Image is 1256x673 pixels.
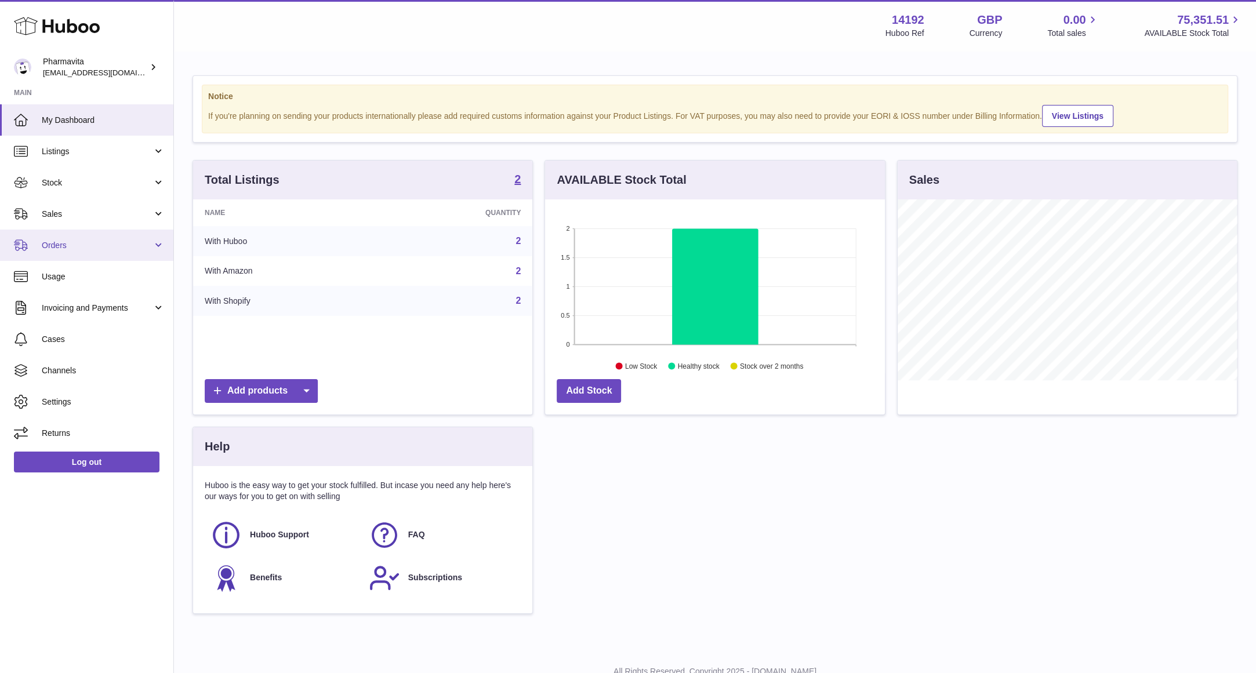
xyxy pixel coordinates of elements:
span: FAQ [408,529,425,540]
span: Channels [42,365,165,376]
span: Cases [42,334,165,345]
text: 2 [567,225,570,232]
div: If you're planning on sending your products internationally please add required customs informati... [208,103,1222,127]
a: View Listings [1042,105,1113,127]
span: 75,351.51 [1177,12,1229,28]
text: 0.5 [561,312,570,319]
text: Stock over 2 months [740,362,803,370]
text: 0 [567,341,570,348]
span: Settings [42,396,165,408]
span: Usage [42,271,165,282]
div: Pharmavita [43,56,147,78]
span: AVAILABLE Stock Total [1144,28,1242,39]
a: Subscriptions [369,562,516,594]
img: matt.simic@pharmavita.uk [14,59,31,76]
span: Sales [42,209,153,220]
td: With Amazon [193,256,379,286]
span: Stock [42,177,153,188]
a: Log out [14,452,159,472]
text: 1.5 [561,254,570,261]
strong: 14192 [892,12,924,28]
td: With Huboo [193,226,379,256]
a: 2 [516,266,521,276]
a: 75,351.51 AVAILABLE Stock Total [1144,12,1242,39]
strong: 2 [514,173,521,185]
text: Low Stock [625,362,658,370]
span: Total sales [1047,28,1099,39]
text: Healthy stock [678,362,720,370]
span: Returns [42,428,165,439]
span: Listings [42,146,153,157]
h3: Sales [909,172,939,188]
span: Subscriptions [408,572,462,583]
div: Huboo Ref [885,28,924,39]
th: Name [193,199,379,226]
a: 2 [516,296,521,305]
strong: Notice [208,91,1222,102]
span: Invoicing and Payments [42,303,153,314]
a: 2 [514,173,521,187]
p: Huboo is the easy way to get your stock fulfilled. But incase you need any help here's our ways f... [205,480,521,502]
td: With Shopify [193,286,379,316]
h3: Help [205,439,230,454]
span: My Dashboard [42,115,165,126]
a: Add Stock [557,379,621,403]
a: 2 [516,236,521,246]
a: Benefits [210,562,357,594]
a: Add products [205,379,318,403]
span: Orders [42,240,153,251]
span: Benefits [250,572,282,583]
span: Huboo Support [250,529,309,540]
div: Currency [970,28,1003,39]
strong: GBP [977,12,1002,28]
th: Quantity [379,199,532,226]
a: FAQ [369,519,516,551]
span: 0.00 [1063,12,1086,28]
a: 0.00 Total sales [1047,12,1099,39]
span: [EMAIL_ADDRESS][DOMAIN_NAME] [43,68,170,77]
h3: AVAILABLE Stock Total [557,172,686,188]
text: 1 [567,283,570,290]
a: Huboo Support [210,519,357,551]
h3: Total Listings [205,172,279,188]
